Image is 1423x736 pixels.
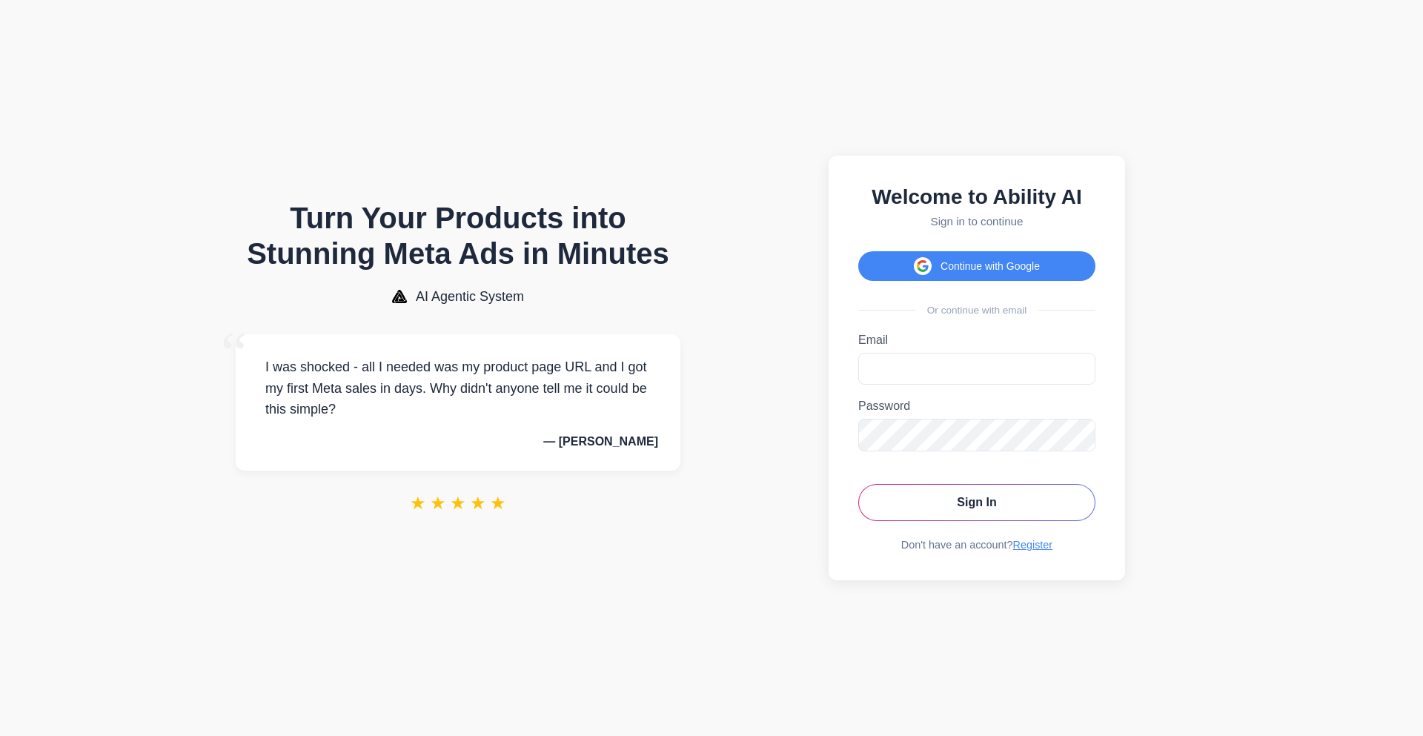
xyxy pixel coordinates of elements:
[258,435,658,448] p: — [PERSON_NAME]
[858,400,1095,413] label: Password
[221,319,248,387] span: “
[392,290,407,303] img: AI Agentic System Logo
[858,539,1095,551] div: Don't have an account?
[450,493,466,514] span: ★
[470,493,486,514] span: ★
[258,357,658,420] p: I was shocked - all I needed was my product page URL and I got my first Meta sales in days. Why d...
[858,251,1095,281] button: Continue with Google
[858,484,1095,521] button: Sign In
[410,493,426,514] span: ★
[858,185,1095,209] h2: Welcome to Ability AI
[430,493,446,514] span: ★
[1013,539,1053,551] a: Register
[858,305,1095,316] div: Or continue with email
[490,493,506,514] span: ★
[416,289,524,305] span: AI Agentic System
[236,200,680,271] h1: Turn Your Products into Stunning Meta Ads in Minutes
[858,215,1095,228] p: Sign in to continue
[858,334,1095,347] label: Email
